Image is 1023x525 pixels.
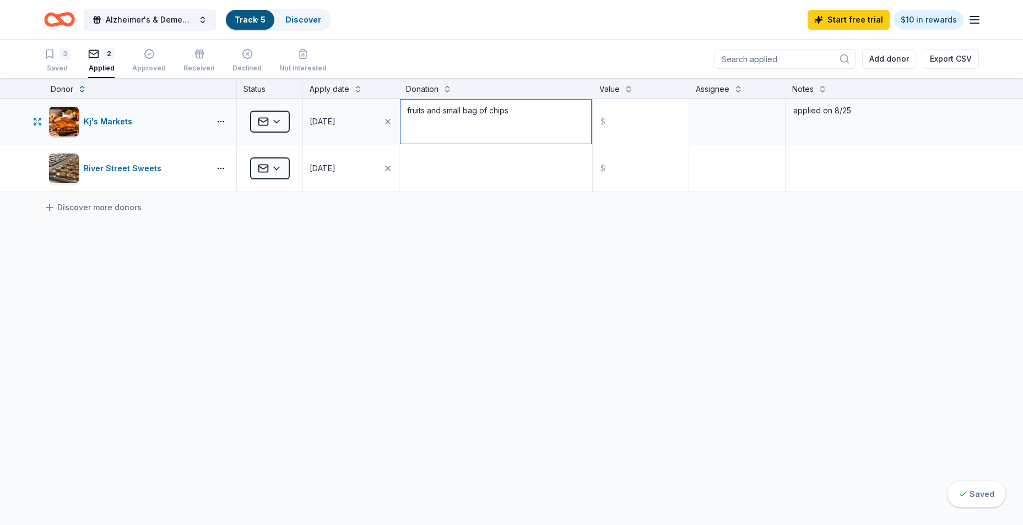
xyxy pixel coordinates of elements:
[232,44,262,78] button: Declined
[84,162,166,175] div: River Street Sweets
[44,44,71,78] button: 3Saved
[106,13,194,26] span: Alzheimer's & Dementia Community Awareness Walk
[88,64,115,73] div: Applied
[183,44,215,78] button: Received
[279,64,327,73] div: Not interested
[84,9,216,31] button: Alzheimer's & Dementia Community Awareness Walk
[132,44,166,78] button: Approved
[787,100,978,144] textarea: applied on 8/25
[715,49,856,69] input: Search applied
[104,48,115,59] div: 2
[862,49,916,69] button: Add donor
[44,201,142,214] a: Discover more donors
[59,48,71,59] div: 3
[49,154,79,183] img: Image for River Street Sweets
[44,7,75,32] a: Home
[310,115,335,128] div: [DATE]
[303,145,399,192] button: [DATE]
[894,10,964,30] a: $10 in rewards
[310,83,349,96] div: Apply date
[279,44,327,78] button: Not interested
[49,107,79,136] img: Image for Kj's Markets
[132,64,166,73] div: Approved
[808,10,890,30] a: Start free trial
[183,64,215,73] div: Received
[696,83,729,96] div: Assignee
[48,106,205,137] button: Image for Kj's MarketsKj's Markets
[44,64,71,73] div: Saved
[923,49,979,69] button: Export CSV
[599,83,620,96] div: Value
[400,100,591,144] textarea: fruits and small bag of chips
[792,83,814,96] div: Notes
[285,15,321,24] a: Discover
[406,83,439,96] div: Donation
[303,99,399,145] button: [DATE]
[48,153,205,184] button: Image for River Street SweetsRiver Street Sweets
[88,44,115,78] button: 2Applied
[235,15,266,24] a: Track· 5
[84,115,137,128] div: Kj's Markets
[232,64,262,73] div: Declined
[51,83,73,96] div: Donor
[310,162,335,175] div: [DATE]
[225,9,331,31] button: Track· 5Discover
[237,78,303,98] div: Status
